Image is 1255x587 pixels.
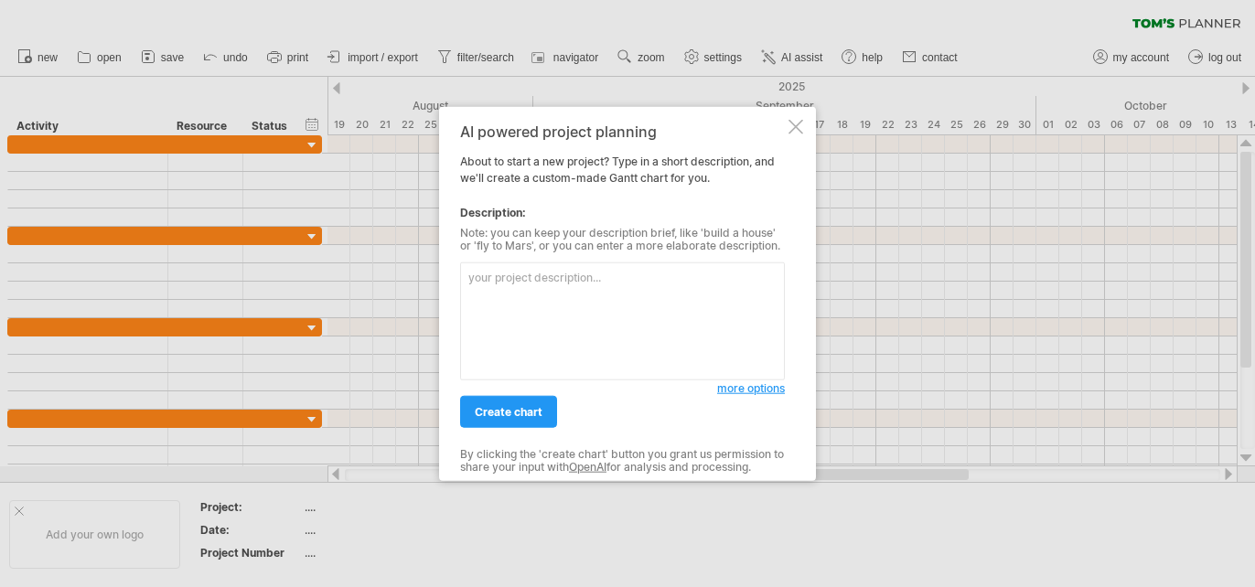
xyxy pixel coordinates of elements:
[460,227,785,253] div: Note: you can keep your description brief, like 'build a house' or 'fly to Mars', or you can ente...
[460,205,785,221] div: Description:
[460,396,557,428] a: create chart
[460,123,785,140] div: AI powered project planning
[717,381,785,395] span: more options
[569,460,606,474] a: OpenAI
[717,380,785,397] a: more options
[460,448,785,475] div: By clicking the 'create chart' button you grant us permission to share your input with for analys...
[460,123,785,464] div: About to start a new project? Type in a short description, and we'll create a custom-made Gantt c...
[475,405,542,419] span: create chart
